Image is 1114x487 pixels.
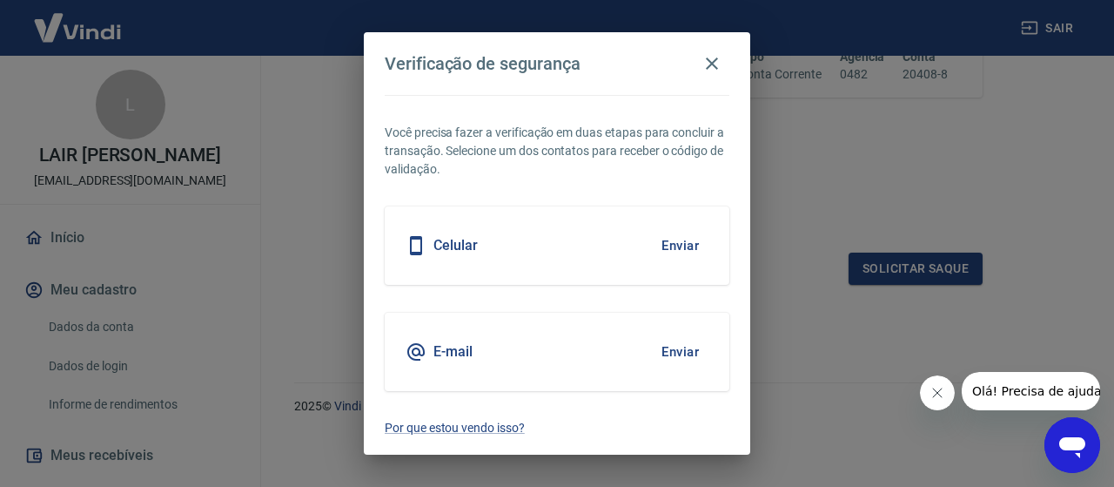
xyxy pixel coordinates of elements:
[385,419,729,437] a: Por que estou vendo isso?
[652,227,708,264] button: Enviar
[433,343,473,361] h5: E-mail
[962,372,1100,410] iframe: Mensagem da empresa
[1044,417,1100,473] iframe: Botão para abrir a janela de mensagens
[920,375,955,410] iframe: Fechar mensagem
[10,12,146,26] span: Olá! Precisa de ajuda?
[385,124,729,179] p: Você precisa fazer a verificação em duas etapas para concluir a transação. Selecione um dos conta...
[433,237,478,254] h5: Celular
[385,53,580,74] h4: Verificação de segurança
[652,334,708,370] button: Enviar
